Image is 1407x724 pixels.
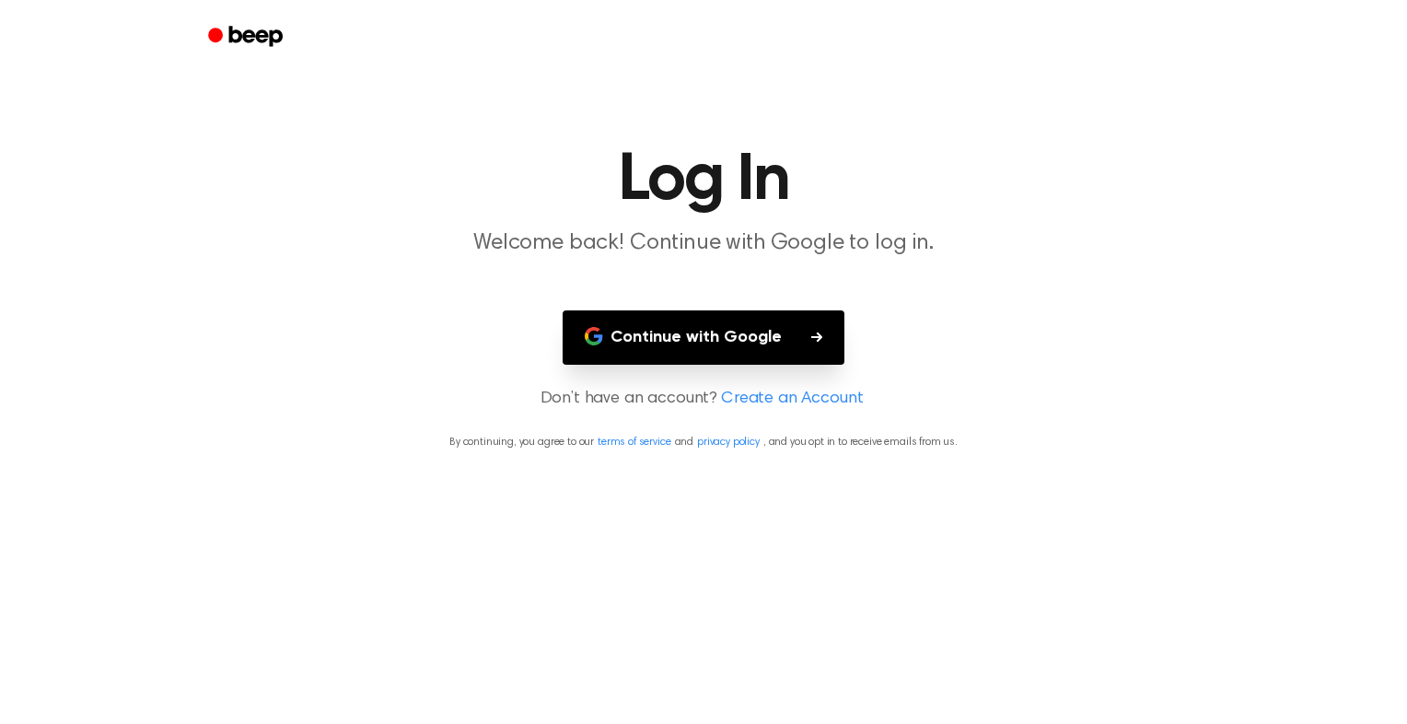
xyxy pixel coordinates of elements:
[232,147,1175,214] h1: Log In
[563,310,844,365] button: Continue with Google
[195,19,299,55] a: Beep
[598,437,670,448] a: terms of service
[350,228,1057,259] p: Welcome back! Continue with Google to log in.
[721,387,863,412] a: Create an Account
[697,437,760,448] a: privacy policy
[22,434,1385,450] p: By continuing, you agree to our and , and you opt in to receive emails from us.
[22,387,1385,412] p: Don’t have an account?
